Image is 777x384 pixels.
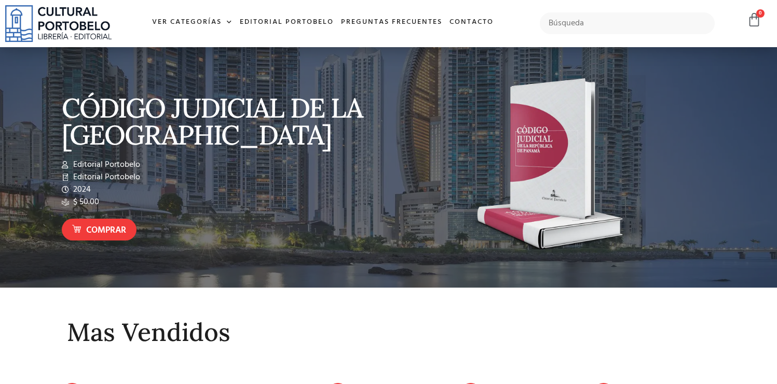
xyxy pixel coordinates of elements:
[236,11,337,34] a: Editorial Portobelo
[86,224,126,237] span: Comprar
[62,219,137,241] a: Comprar
[71,183,91,196] span: 2024
[71,159,140,171] span: Editorial Portobelo
[747,12,761,27] a: 0
[337,11,446,34] a: Preguntas frecuentes
[62,94,384,148] p: CÓDIGO JUDICIAL DE LA [GEOGRAPHIC_DATA]
[67,319,711,346] h2: Mas Vendidos
[446,11,497,34] a: Contacto
[756,9,765,18] span: 0
[148,11,236,34] a: Ver Categorías
[71,196,99,208] span: $ 50.00
[540,12,715,34] input: Búsqueda
[71,171,140,183] span: Editorial Portobelo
